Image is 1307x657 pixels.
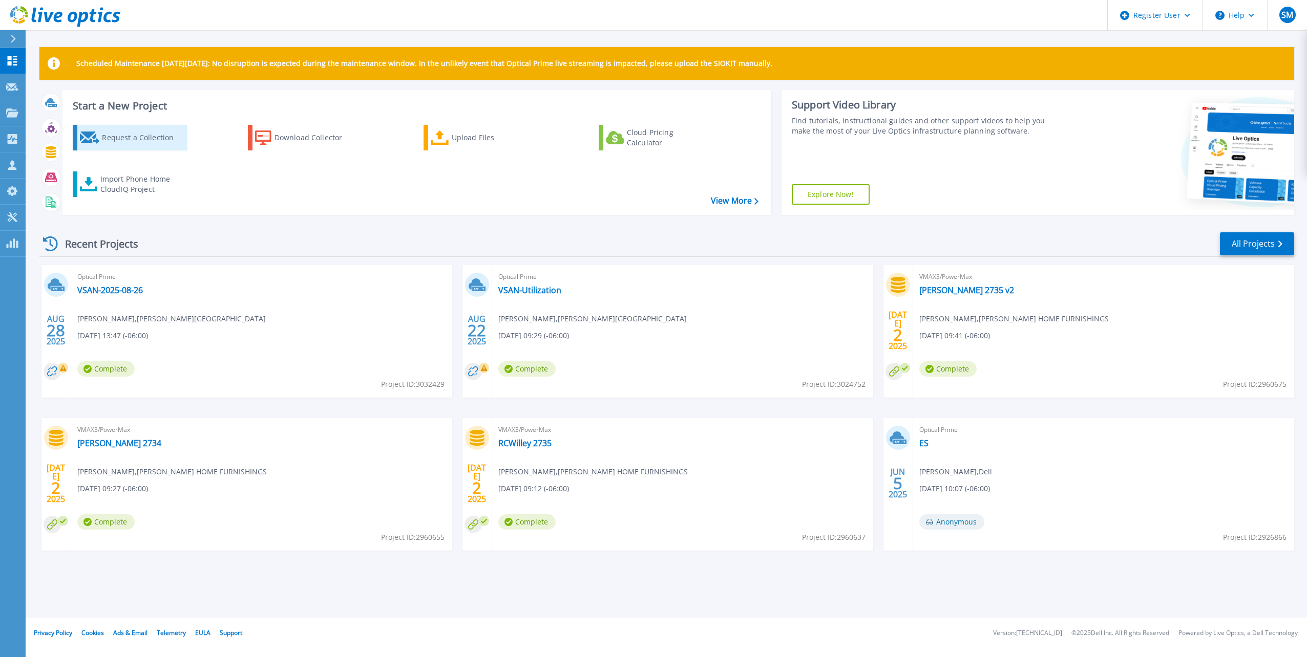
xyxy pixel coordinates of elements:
span: Optical Prime [77,271,446,282]
li: Powered by Live Optics, a Dell Technology [1178,630,1298,637]
div: Find tutorials, instructional guides and other support videos to help you make the most of your L... [792,116,1057,136]
span: VMAX3/PowerMax [77,424,446,435]
span: [DATE] 09:29 (-06:00) [498,330,569,341]
h3: Start a New Project [73,100,758,112]
span: Project ID: 2960675 [1223,379,1287,390]
div: Import Phone Home CloudIQ Project [100,174,180,194]
span: Complete [919,361,977,377]
a: Explore Now! [792,184,870,205]
p: Scheduled Maintenance [DATE][DATE]: No disruption is expected during the maintenance window. In t... [76,59,772,68]
span: Complete [498,361,556,377]
a: [PERSON_NAME] 2735 v2 [919,285,1014,295]
div: [DATE] 2025 [888,312,908,349]
span: 5 [893,479,902,488]
span: Project ID: 2960655 [381,532,445,543]
span: 2 [472,484,481,492]
a: VSAN-2025-08-26 [77,285,143,295]
span: [DATE] 09:41 (-06:00) [919,330,990,341]
span: [DATE] 13:47 (-06:00) [77,330,148,341]
span: [DATE] 09:12 (-06:00) [498,483,569,494]
div: Support Video Library [792,98,1057,112]
span: [PERSON_NAME] , [PERSON_NAME][GEOGRAPHIC_DATA] [498,313,687,324]
span: 28 [47,326,65,335]
span: SM [1281,11,1293,19]
li: Version: [TECHNICAL_ID] [993,630,1062,637]
div: [DATE] 2025 [46,465,66,502]
span: Project ID: 2926866 [1223,532,1287,543]
span: [DATE] 09:27 (-06:00) [77,483,148,494]
a: ES [919,438,929,448]
li: © 2025 Dell Inc. All Rights Reserved [1071,630,1169,637]
div: Download Collector [275,127,356,148]
a: [PERSON_NAME] 2734 [77,438,161,448]
a: Request a Collection [73,125,187,150]
div: [DATE] 2025 [467,465,487,502]
a: Support [220,628,242,637]
span: [PERSON_NAME] , [PERSON_NAME] HOME FURNISHINGS [919,313,1109,324]
span: Optical Prime [498,271,867,282]
span: Optical Prime [919,424,1288,435]
span: VMAX3/PowerMax [919,271,1288,282]
a: Cloud Pricing Calculator [599,125,713,150]
span: VMAX3/PowerMax [498,424,867,435]
span: 2 [893,331,902,339]
span: Project ID: 3032429 [381,379,445,390]
a: Telemetry [157,628,186,637]
a: EULA [195,628,210,637]
span: Complete [77,514,135,530]
a: All Projects [1220,232,1294,255]
span: Project ID: 3024752 [802,379,866,390]
span: 22 [468,326,486,335]
span: [PERSON_NAME] , [PERSON_NAME] HOME FURNISHINGS [498,466,688,477]
span: [PERSON_NAME] , Dell [919,466,992,477]
div: Upload Files [452,127,534,148]
a: Ads & Email [113,628,147,637]
a: Download Collector [248,125,362,150]
span: Anonymous [919,514,984,530]
a: Privacy Policy [34,628,72,637]
div: AUG 2025 [467,312,487,349]
span: Complete [77,361,135,377]
a: Cookies [81,628,104,637]
span: [PERSON_NAME] , [PERSON_NAME] HOME FURNISHINGS [77,466,267,477]
div: Cloud Pricing Calculator [627,127,709,148]
span: 2 [51,484,60,492]
span: Project ID: 2960637 [802,532,866,543]
a: Upload Files [424,125,538,150]
a: View More [711,196,758,206]
span: Complete [498,514,556,530]
div: JUN 2025 [888,465,908,502]
div: Recent Projects [39,231,152,256]
span: [DATE] 10:07 (-06:00) [919,483,990,494]
span: [PERSON_NAME] , [PERSON_NAME][GEOGRAPHIC_DATA] [77,313,266,324]
div: AUG 2025 [46,312,66,349]
a: VSAN-Utilization [498,285,561,295]
div: Request a Collection [102,127,184,148]
a: RCWilley 2735 [498,438,552,448]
